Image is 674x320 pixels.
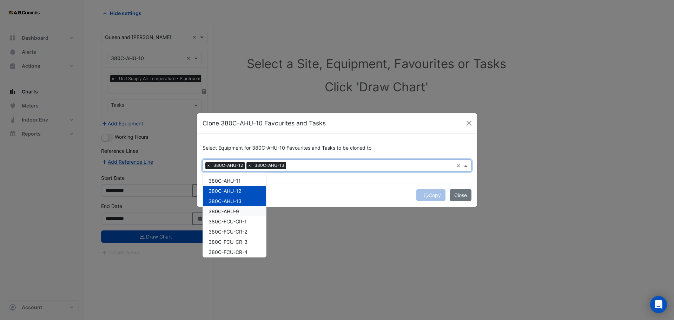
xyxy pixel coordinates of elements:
button: Close [464,118,474,129]
h6: Select Equipment for 380C-AHU-10 Favourites and Tasks to be cloned to [203,145,471,151]
ng-dropdown-panel: Options list [203,172,266,257]
div: Open Intercom Messenger [650,296,667,313]
span: 380C-AHU-11 [209,178,241,184]
span: × [205,162,212,169]
button: Close [450,189,471,201]
span: 380C-AHU-12 [212,162,245,169]
span: 380C-FCU-CR-4 [209,249,247,255]
span: Clear [456,162,462,169]
span: 380C-AHU-13 [253,162,286,169]
span: 380C-FCU-CR-3 [209,239,247,245]
span: 380C-FCU-CR-1 [209,218,247,224]
span: 380C-AHU-9 [209,208,239,214]
span: × [246,162,253,169]
span: 380C-AHU-13 [209,198,242,204]
h5: Clone 380C-AHU-10 Favourites and Tasks [203,119,326,128]
span: 380C-AHU-12 [209,188,241,194]
span: 380C-FCU-CR-2 [209,229,247,235]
